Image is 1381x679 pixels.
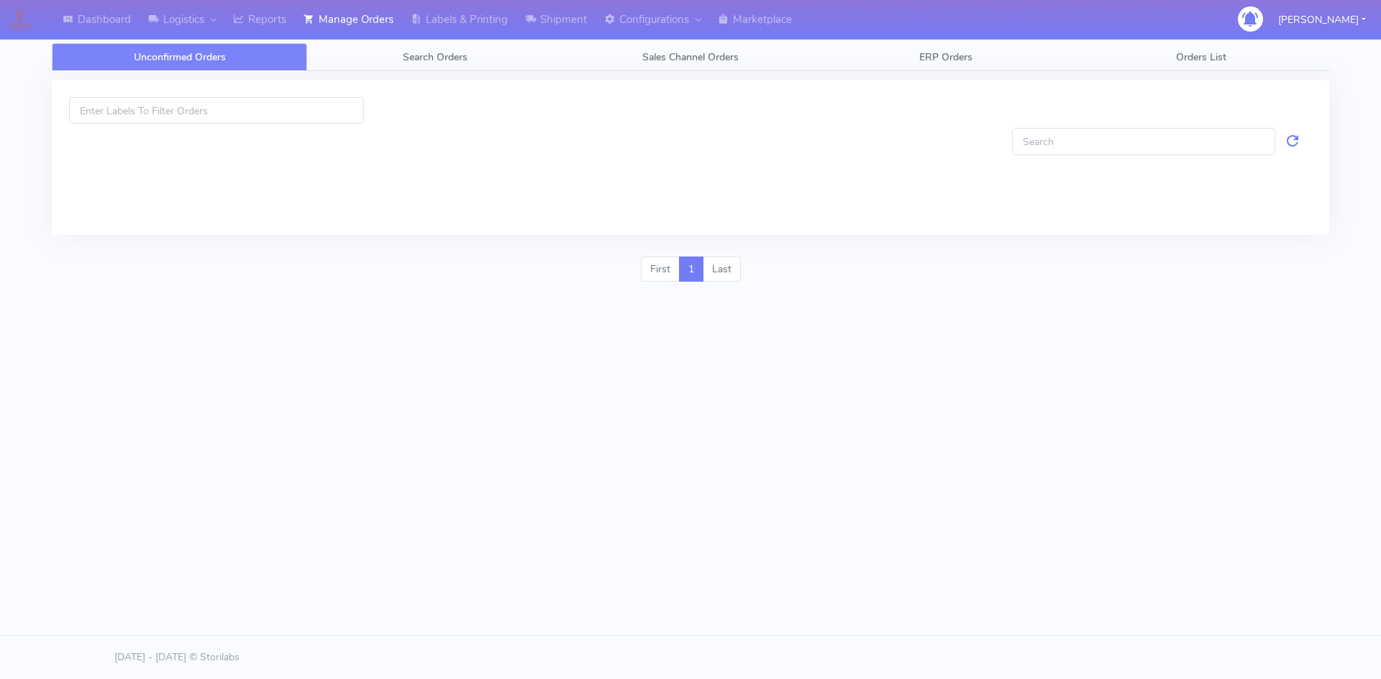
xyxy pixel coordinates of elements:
[642,50,739,64] span: Sales Channel Orders
[69,97,364,124] input: Enter Labels To Filter Orders
[919,50,972,64] span: ERP Orders
[1176,50,1226,64] span: Orders List
[1012,128,1275,154] input: Search
[403,50,468,64] span: Search Orders
[1267,5,1377,34] button: [PERSON_NAME]
[679,257,703,282] a: 1
[134,50,226,64] span: Unconfirmed Orders
[52,43,1329,71] ul: Tabs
